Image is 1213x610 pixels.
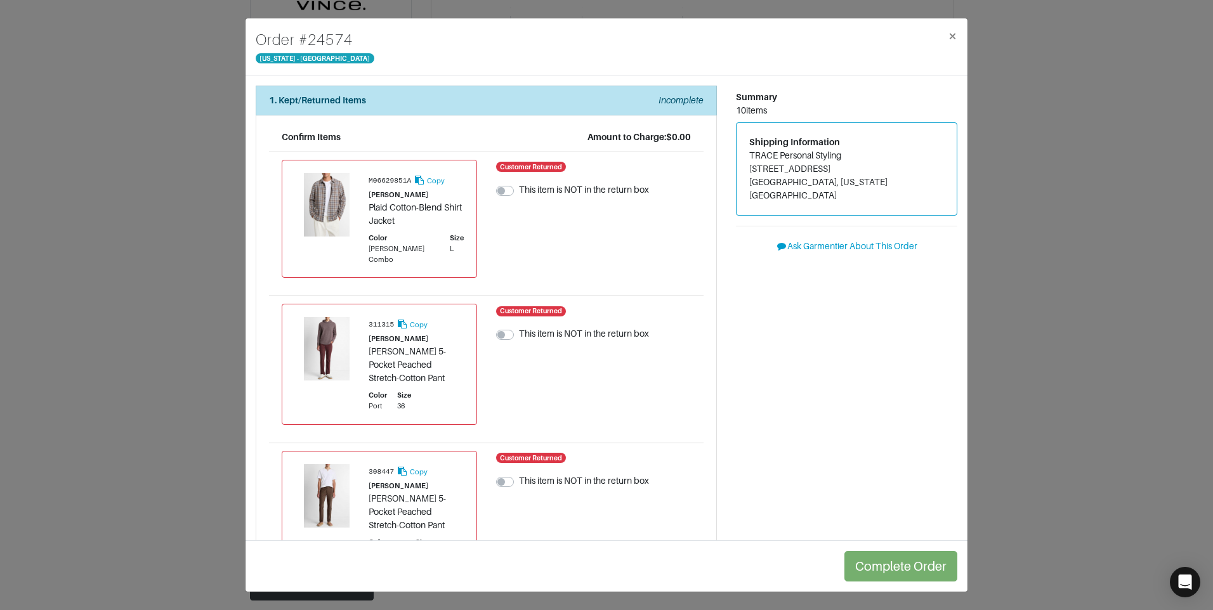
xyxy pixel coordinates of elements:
[269,95,366,105] strong: 1. Kept/Returned Items
[416,537,429,548] div: Size
[369,191,428,198] small: [PERSON_NAME]
[369,233,440,243] div: Color
[948,27,957,44] span: ×
[369,537,405,548] div: Color
[397,390,411,401] div: Size
[587,131,691,144] div: Amount to Charge: $0.00
[369,335,428,342] small: [PERSON_NAME]
[749,137,840,147] span: Shipping Information
[369,345,464,385] div: [PERSON_NAME] 5-Pocket Peached Stretch-Cotton Pant
[450,233,464,243] div: Size
[496,162,567,172] span: Customer Returned
[397,401,411,412] div: 36
[1170,567,1200,597] div: Open Intercom Messenger
[450,243,464,254] div: L
[369,243,440,265] div: [PERSON_NAME] Combo
[736,91,957,104] div: Summary
[736,237,957,256] button: Ask Garmentier About This Order
[496,306,567,316] span: Customer Returned
[749,149,944,202] address: TRACE Personal Styling [STREET_ADDRESS] [GEOGRAPHIC_DATA], [US_STATE][GEOGRAPHIC_DATA]
[369,492,464,532] div: [PERSON_NAME] 5-Pocket Peached Stretch-Cotton Pant
[369,321,394,329] small: 311315
[369,401,387,412] div: Port
[496,453,567,463] span: Customer Returned
[519,474,649,488] label: This item is NOT in the return box
[396,317,428,332] button: Copy
[256,29,374,51] h4: Order # 24574
[369,177,411,185] small: M06629851A
[369,468,394,476] small: 308447
[410,468,428,476] small: Copy
[282,131,341,144] div: Confirm Items
[519,327,649,341] label: This item is NOT in the return box
[369,201,464,228] div: Plaid Cotton-Blend Shirt Jacket
[396,464,428,479] button: Copy
[295,173,358,237] img: Product
[410,321,428,328] small: Copy
[295,317,358,380] img: Product
[369,390,387,401] div: Color
[519,183,649,197] label: This item is NOT in the return box
[295,464,358,528] img: Product
[427,177,445,185] small: Copy
[256,53,374,63] span: [US_STATE] - [GEOGRAPHIC_DATA]
[736,104,957,117] div: 10 items
[659,95,704,105] em: Incomplete
[938,18,967,54] button: Close
[369,482,428,490] small: [PERSON_NAME]
[844,551,957,581] button: Complete Order
[413,173,445,188] button: Copy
